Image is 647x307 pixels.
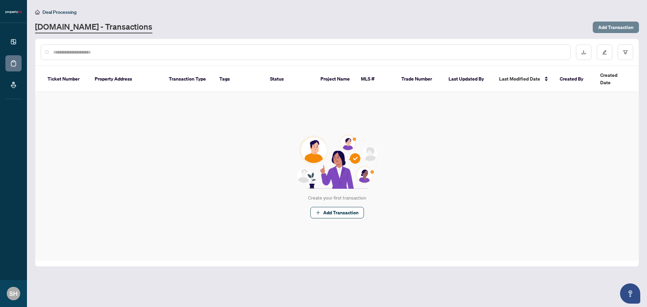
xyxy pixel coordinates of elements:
[443,66,494,92] th: Last Updated By
[595,66,642,92] th: Created Date
[5,10,22,14] img: logo
[554,66,595,92] th: Created By
[89,66,163,92] th: Property Address
[602,50,607,55] span: edit
[42,66,89,92] th: Ticket Number
[214,66,265,92] th: Tags
[598,22,634,33] span: Add Transaction
[323,207,359,218] span: Add Transaction
[265,66,315,92] th: Status
[294,135,380,189] img: Null State Icon
[315,66,356,92] th: Project Name
[35,21,152,33] a: [DOMAIN_NAME] - Transactions
[9,289,18,298] span: SH
[310,207,364,218] button: Add Transaction
[316,210,320,215] span: plus
[396,66,443,92] th: Trade Number
[620,283,640,304] button: Open asap
[618,44,633,60] button: filter
[42,9,76,15] span: Deal Processing
[35,10,40,14] span: home
[581,50,586,55] span: download
[494,66,554,92] th: Last Modified Date
[576,44,591,60] button: download
[623,50,628,55] span: filter
[597,44,612,60] button: edit
[163,66,214,92] th: Transaction Type
[356,66,396,92] th: MLS #
[308,194,366,202] div: Create your first transaction
[499,75,540,83] span: Last Modified Date
[600,71,628,86] span: Created Date
[593,22,639,33] button: Add Transaction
